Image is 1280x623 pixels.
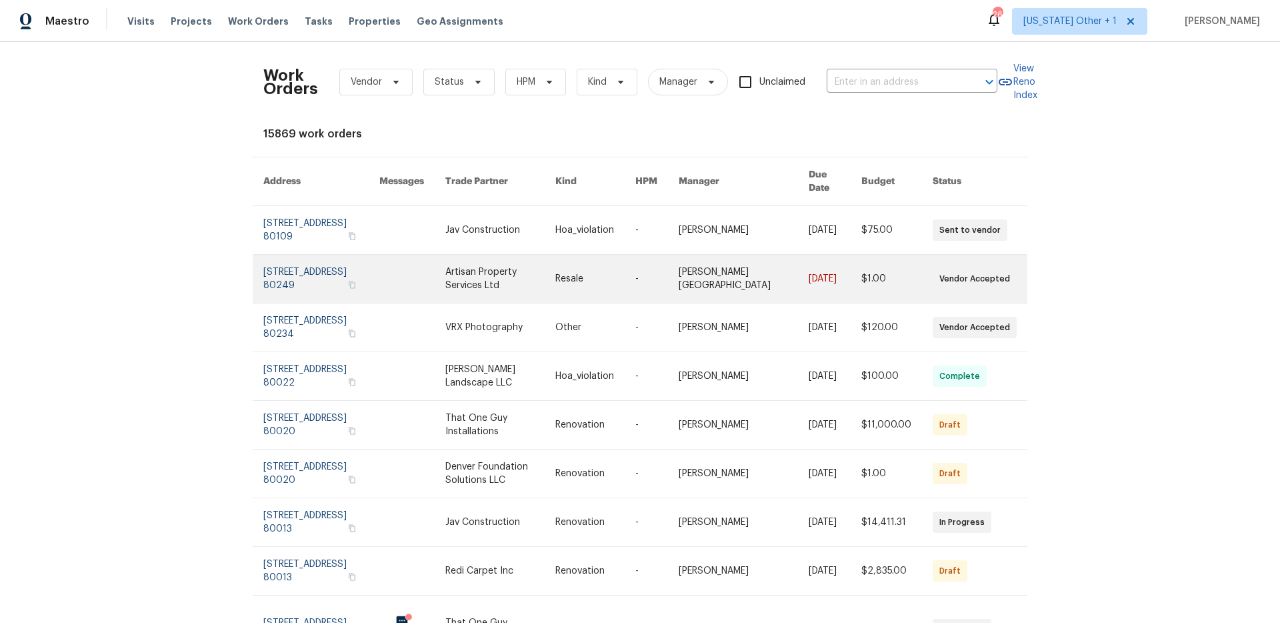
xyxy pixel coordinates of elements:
td: That One Guy Installations [435,401,545,450]
td: Renovation [545,547,625,596]
td: Denver Foundation Solutions LLC [435,450,545,498]
button: Copy Address [346,522,358,534]
td: Redi Carpet Inc [435,547,545,596]
span: Maestro [45,15,89,28]
th: Due Date [798,157,851,206]
span: Visits [127,15,155,28]
h2: Work Orders [263,69,318,95]
td: Renovation [545,498,625,547]
td: [PERSON_NAME] Landscape LLC [435,352,545,401]
td: [PERSON_NAME] [668,498,799,547]
td: Artisan Property Services Ltd [435,255,545,303]
td: - [625,450,668,498]
button: Copy Address [346,230,358,242]
th: Trade Partner [435,157,545,206]
td: - [625,255,668,303]
td: [PERSON_NAME] [668,401,799,450]
th: HPM [625,157,668,206]
td: [PERSON_NAME][GEOGRAPHIC_DATA] [668,255,799,303]
td: Renovation [545,450,625,498]
span: Kind [588,75,607,89]
td: Hoa_violation [545,352,625,401]
td: - [625,303,668,352]
button: Copy Address [346,571,358,583]
th: Kind [545,157,625,206]
div: 26 [993,8,1002,21]
td: [PERSON_NAME] [668,547,799,596]
th: Messages [369,157,435,206]
span: [US_STATE] Other + 1 [1023,15,1117,28]
span: [PERSON_NAME] [1179,15,1260,28]
button: Copy Address [346,425,358,437]
span: Manager [659,75,697,89]
span: Tasks [305,17,333,26]
td: - [625,352,668,401]
td: [PERSON_NAME] [668,450,799,498]
td: Jav Construction [435,498,545,547]
td: Resale [545,255,625,303]
th: Budget [851,157,922,206]
span: Work Orders [228,15,289,28]
div: 15869 work orders [263,127,1017,141]
td: - [625,498,668,547]
td: - [625,401,668,450]
td: Hoa_violation [545,206,625,255]
td: Renovation [545,401,625,450]
td: Other [545,303,625,352]
button: Copy Address [346,376,358,388]
span: HPM [517,75,535,89]
span: Unclaimed [759,75,805,89]
td: VRX Photography [435,303,545,352]
input: Enter in an address [827,72,960,93]
button: Open [980,73,999,91]
span: Status [435,75,464,89]
button: Copy Address [346,328,358,340]
td: [PERSON_NAME] [668,206,799,255]
button: Copy Address [346,279,358,291]
span: Properties [349,15,401,28]
td: - [625,547,668,596]
td: [PERSON_NAME] [668,352,799,401]
th: Status [922,157,1027,206]
th: Address [253,157,369,206]
td: [PERSON_NAME] [668,303,799,352]
span: Geo Assignments [417,15,503,28]
td: - [625,206,668,255]
th: Manager [668,157,799,206]
button: Copy Address [346,474,358,486]
span: Projects [171,15,212,28]
td: Jav Construction [435,206,545,255]
a: View Reno Index [997,62,1037,102]
span: Vendor [351,75,382,89]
